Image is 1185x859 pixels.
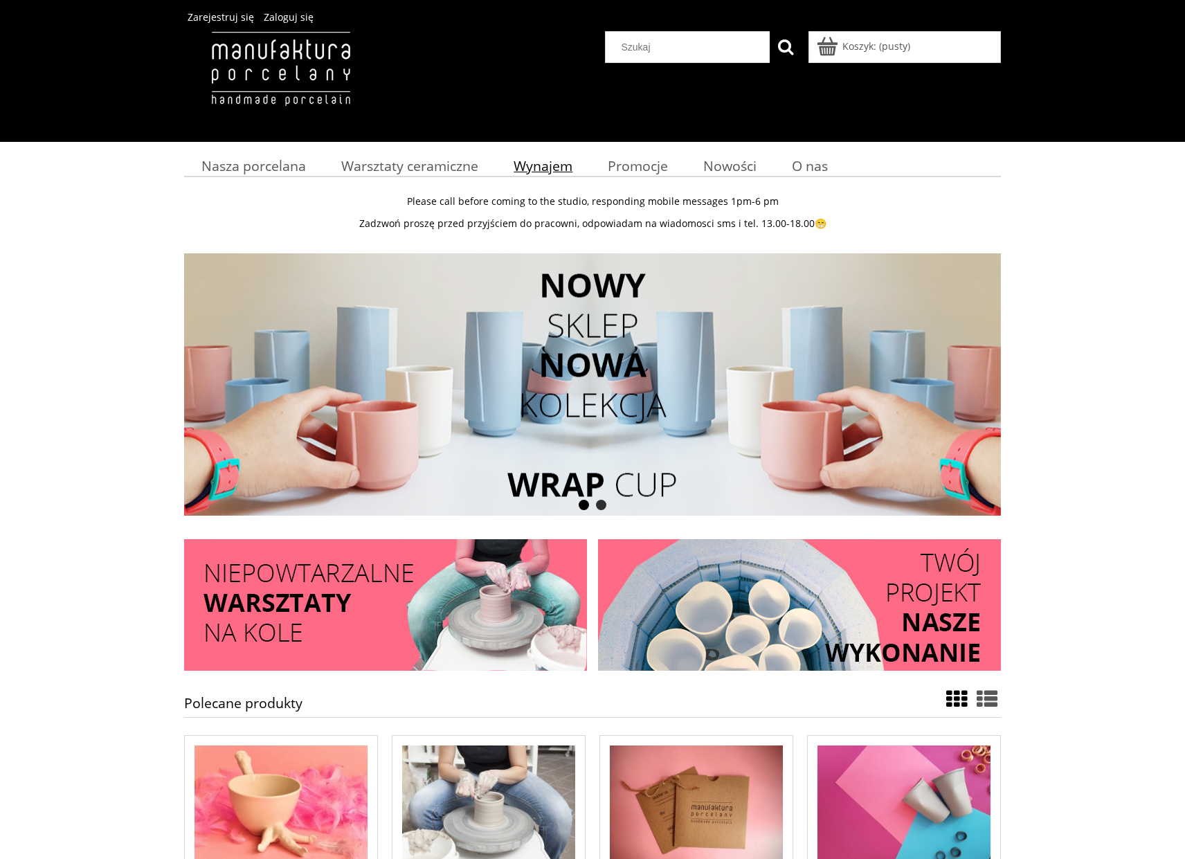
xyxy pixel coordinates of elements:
a: Widok ze zdjęciem [946,685,967,713]
span: Koszyk: [842,39,876,53]
a: Produkty w koszyku 0. Przejdź do koszyka [819,39,910,53]
a: Widok pełny [977,685,997,713]
span: Promocje [608,156,668,175]
button: Szukaj [770,31,802,63]
a: Warsztaty ceramiczne [324,152,496,179]
span: Nowości [703,156,757,175]
h1: Polecane produkty [184,696,302,717]
img: Darmowa dostawa [184,539,587,671]
input: Szukaj w sklepie [611,32,770,62]
a: Nasza porcelana [184,152,324,179]
span: O nas [792,156,828,175]
span: Warsztaty ceramiczne [341,156,478,175]
a: Nowości [686,152,775,179]
span: Wynajem [514,156,572,175]
p: Please call before coming to the studio, responding mobile messages 1pm-6 pm [184,195,1001,208]
p: Zadzwoń proszę przed przyjściem do pracowni, odpowiadam na wiadomosci sms i tel. 13.00-18.00😁 [184,217,1001,230]
a: O nas [775,152,846,179]
img: Manufaktura Porcelany [184,31,377,135]
a: Zaloguj się [264,10,314,24]
a: Promocje [590,152,686,179]
a: Zarejestruj się [188,10,254,24]
b: (pusty) [879,39,910,53]
span: Nasza porcelana [201,156,306,175]
a: Wynajem [496,152,590,179]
